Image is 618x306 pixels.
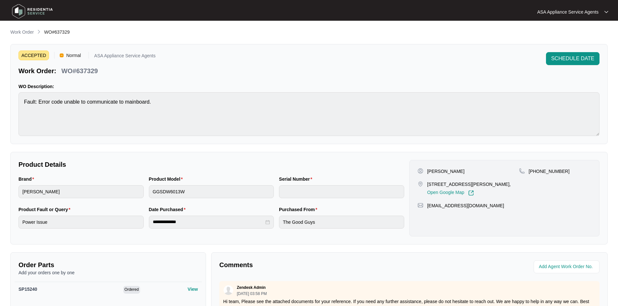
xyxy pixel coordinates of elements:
[427,168,465,175] p: [PERSON_NAME]
[18,260,198,269] p: Order Parts
[36,29,42,34] img: chevron-right
[539,263,596,271] input: Add Agent Work Order No.
[279,206,320,213] label: Purchased From
[418,181,423,187] img: map-pin
[279,216,404,229] input: Purchased From
[551,55,594,62] span: SCHEDULE DATE
[279,176,315,182] label: Serial Number
[427,181,511,187] p: [STREET_ADDRESS][PERSON_NAME],
[18,51,49,60] span: ACCEPTED
[237,285,266,290] p: Zendesk Admin
[10,2,55,21] img: residentia service logo
[18,206,73,213] label: Product Fault or Query
[427,202,504,209] p: [EMAIL_ADDRESS][DOMAIN_NAME]
[153,219,264,225] input: Date Purchased
[18,160,404,169] p: Product Details
[237,292,267,296] p: [DATE] 03:58 PM
[529,168,570,175] p: [PHONE_NUMBER]
[418,202,423,208] img: map-pin
[418,168,423,174] img: user-pin
[546,52,600,65] button: SCHEDULE DATE
[44,29,70,35] span: WO#637329
[149,185,274,198] input: Product Model
[60,53,64,57] img: Vercel Logo
[18,83,600,90] p: WO Description:
[537,9,599,15] p: ASA Appliance Service Agents
[18,216,144,229] input: Product Fault or Query
[224,285,233,295] img: user.svg
[94,53,155,60] p: ASA Appliance Service Agents
[219,260,405,269] p: Comments
[427,190,474,196] a: Open Google Map
[468,190,474,196] img: Link-External
[9,29,35,36] a: Work Order
[123,286,140,294] span: Ordered
[519,168,525,174] img: map-pin
[188,286,198,292] p: View
[18,185,144,198] input: Brand
[61,66,98,75] p: WO#637329
[604,10,608,14] img: dropdown arrow
[18,92,600,136] textarea: Fault: Error code unable to communicate to mainboard.
[149,176,186,182] label: Product Model
[279,185,404,198] input: Serial Number
[64,51,83,60] span: Normal
[10,29,34,35] p: Work Order
[18,269,198,276] p: Add your orders one by one
[149,206,188,213] label: Date Purchased
[18,66,56,75] p: Work Order:
[18,287,37,292] span: SP15240
[18,176,37,182] label: Brand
